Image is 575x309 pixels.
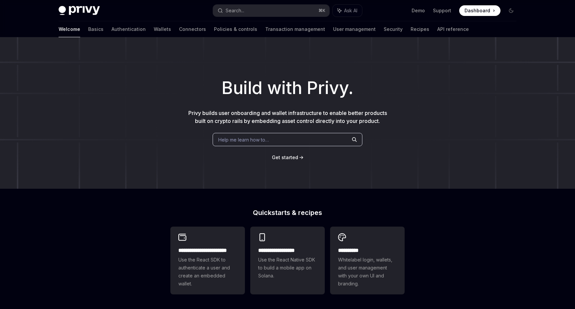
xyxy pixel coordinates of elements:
[506,5,516,16] button: Toggle dark mode
[213,5,329,17] button: Search...⌘K
[465,7,490,14] span: Dashboard
[88,21,103,37] a: Basics
[265,21,325,37] a: Transaction management
[59,6,100,15] img: dark logo
[333,21,376,37] a: User management
[179,21,206,37] a: Connectors
[11,75,564,101] h1: Build with Privy.
[433,7,451,14] a: Support
[214,21,257,37] a: Policies & controls
[250,227,325,294] a: **** **** **** ***Use the React Native SDK to build a mobile app on Solana.
[59,21,80,37] a: Welcome
[330,227,405,294] a: **** *****Whitelabel login, wallets, and user management with your own UI and branding.
[411,21,429,37] a: Recipes
[178,256,237,288] span: Use the React SDK to authenticate a user and create an embedded wallet.
[272,154,298,160] span: Get started
[218,136,269,143] span: Help me learn how to…
[412,7,425,14] a: Demo
[318,8,325,13] span: ⌘ K
[258,256,317,280] span: Use the React Native SDK to build a mobile app on Solana.
[272,154,298,161] a: Get started
[226,7,244,15] div: Search...
[384,21,403,37] a: Security
[170,209,405,216] h2: Quickstarts & recipes
[111,21,146,37] a: Authentication
[344,7,357,14] span: Ask AI
[188,110,387,124] span: Privy builds user onboarding and wallet infrastructure to enable better products built on crypto ...
[459,5,500,16] a: Dashboard
[437,21,469,37] a: API reference
[333,5,362,17] button: Ask AI
[154,21,171,37] a: Wallets
[338,256,397,288] span: Whitelabel login, wallets, and user management with your own UI and branding.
